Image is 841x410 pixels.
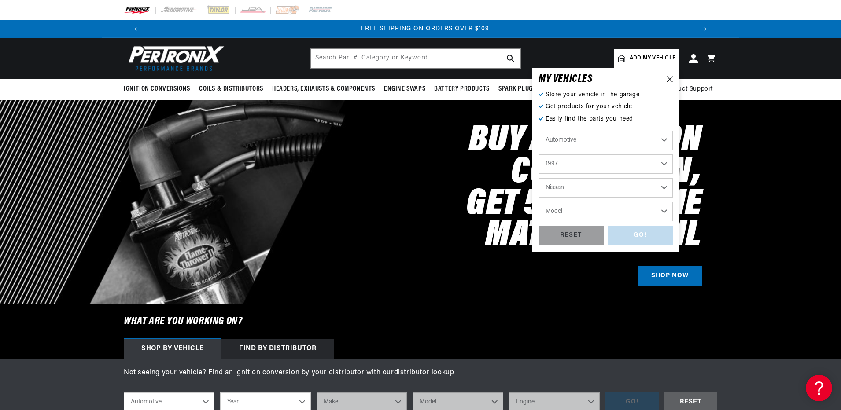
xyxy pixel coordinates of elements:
[124,367,717,379] p: Not seeing your vehicle? Find an ignition conversion by your distributor with our
[268,79,380,99] summary: Headers, Exhausts & Components
[664,84,713,94] span: Product Support
[361,26,489,32] span: FREE SHIPPING ON ORDERS OVER $109
[430,79,494,99] summary: Battery Products
[380,79,430,99] summary: Engine Swaps
[539,178,673,198] select: Make
[539,102,673,112] p: Get products for your vehicle
[494,79,557,99] summary: Spark Plug Wires
[102,304,739,339] h6: What are you working on?
[498,84,552,94] span: Spark Plug Wires
[124,79,195,99] summary: Ignition Conversions
[664,79,717,100] summary: Product Support
[124,339,221,359] div: Shop by vehicle
[127,20,144,38] button: Translation missing: en.sections.announcements.previous_announcement
[539,90,673,100] p: Store your vehicle in the garage
[539,75,593,84] h6: MY VEHICLE S
[434,84,490,94] span: Battery Products
[501,49,520,68] button: search button
[195,79,268,99] summary: Coils & Distributors
[394,369,454,376] a: distributor lookup
[539,131,673,150] select: Ride Type
[539,114,673,124] p: Easily find the parts you need
[221,339,334,359] div: Find by Distributor
[124,84,190,94] span: Ignition Conversions
[539,202,673,221] select: Model
[325,125,702,252] h2: Buy an Ignition Conversion, Get 50% off the Matching Coil
[630,54,675,62] span: Add my vehicle
[539,154,673,174] select: Year
[124,43,225,73] img: Pertronix
[311,49,520,68] input: Search Part #, Category or Keyword
[149,24,701,34] div: Announcement
[539,226,604,245] div: RESET
[614,49,679,68] a: Add my vehicle
[384,84,425,94] span: Engine Swaps
[272,84,375,94] span: Headers, Exhausts & Components
[697,20,714,38] button: Translation missing: en.sections.announcements.next_announcement
[638,266,702,286] a: SHOP NOW
[102,20,739,38] slideshow-component: Translation missing: en.sections.announcements.announcement_bar
[199,84,263,94] span: Coils & Distributors
[149,24,701,34] div: 3 of 3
